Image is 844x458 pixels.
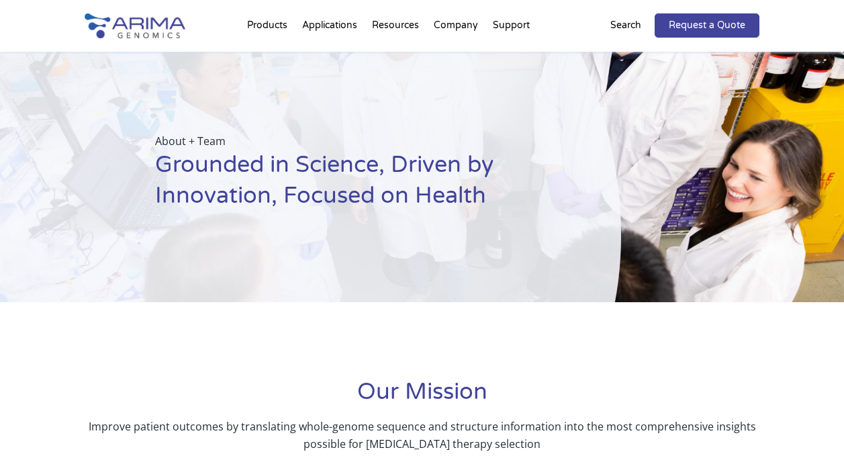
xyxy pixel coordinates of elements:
[85,377,760,418] h1: Our Mission
[85,418,760,453] p: Improve patient outcomes by translating whole-genome sequence and structure information into the ...
[85,13,185,38] img: Arima-Genomics-logo
[610,17,641,34] p: Search
[155,132,554,150] p: About + Team
[655,13,759,38] a: Request a Quote
[155,150,554,222] h1: Grounded in Science, Driven by Innovation, Focused on Health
